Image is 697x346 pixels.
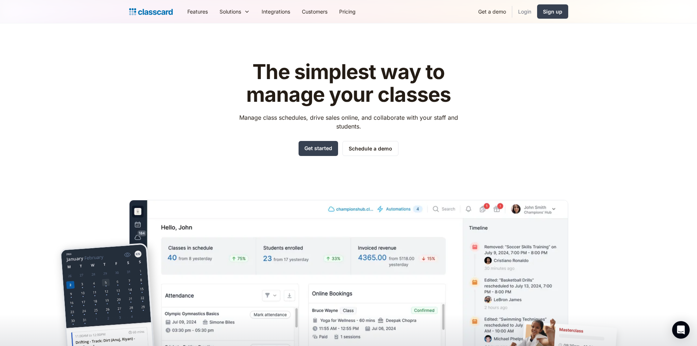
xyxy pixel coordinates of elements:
div: Open Intercom Messenger [672,321,690,339]
a: Features [181,3,214,20]
div: Sign up [543,8,562,15]
p: Manage class schedules, drive sales online, and collaborate with your staff and students. [232,113,465,131]
a: Logo [129,7,173,17]
a: Get started [299,141,338,156]
div: Solutions [220,8,241,15]
a: Login [512,3,537,20]
h1: The simplest way to manage your classes [232,61,465,106]
div: Solutions [214,3,256,20]
a: Integrations [256,3,296,20]
a: Customers [296,3,333,20]
a: Get a demo [472,3,512,20]
a: Schedule a demo [342,141,398,156]
a: Pricing [333,3,361,20]
a: Sign up [537,4,568,19]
